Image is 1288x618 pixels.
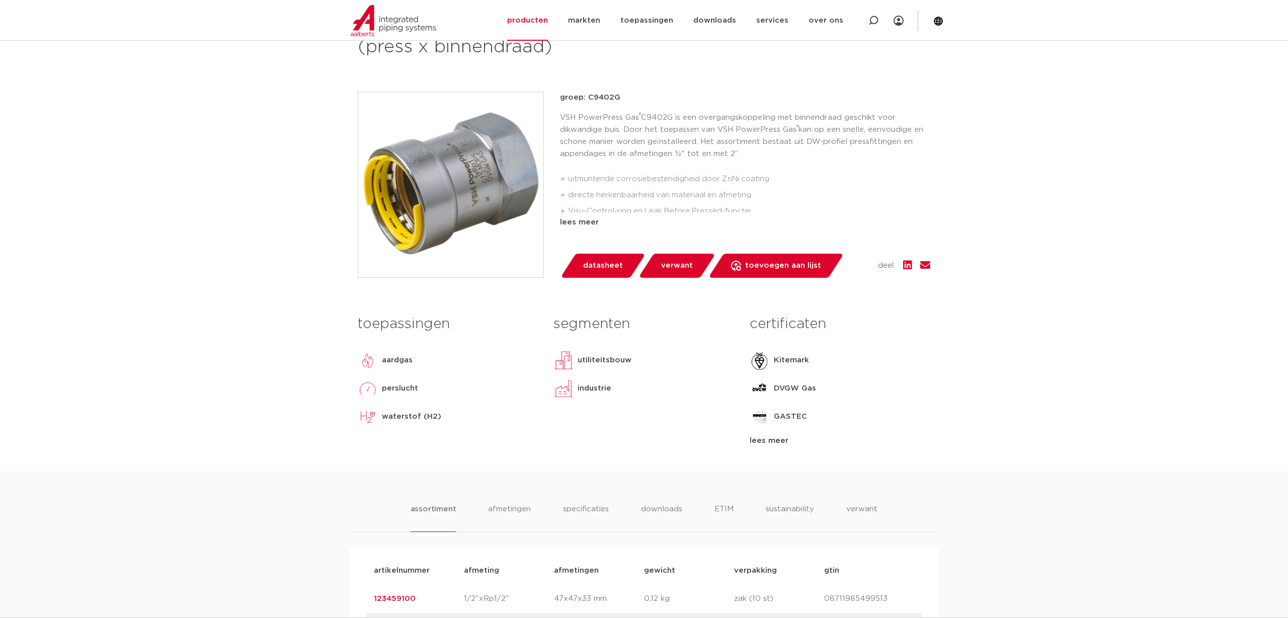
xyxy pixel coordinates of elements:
li: Visu-Control-ring en Leak Before Pressed-functie [568,203,930,219]
li: directe herkenbaarheid van materiaal en afmeting [568,187,930,203]
img: GASTEC [750,407,770,427]
p: 1/2"xRp1/2" [464,593,554,605]
p: groep: C9402G [560,92,930,104]
p: 0,12 kg [644,593,734,605]
img: utiliteitsbouw [553,350,574,370]
p: DVGW Gas [774,382,816,395]
li: sustainability [766,503,814,532]
li: specificaties [563,503,609,532]
p: artikelnummer [374,565,464,577]
span: datasheet [583,258,623,274]
li: afmetingen [488,503,531,532]
p: utiliteitsbouw [578,354,631,366]
p: afmetingen [554,565,644,577]
img: perslucht [358,378,378,399]
li: ETIM [714,503,734,532]
p: 47x47x33 mm [554,593,644,605]
li: assortiment [411,503,456,532]
img: industrie [553,378,574,399]
li: verwant [846,503,877,532]
p: perslucht [382,382,418,395]
p: GASTEC [774,411,807,423]
sup: ® [796,124,798,130]
img: waterstof (H2) [358,407,378,427]
p: afmeting [464,565,554,577]
p: gewicht [644,565,734,577]
span: toevoegen aan lijst [745,258,821,274]
p: aardgas [382,354,413,366]
h3: toepassingen [358,314,538,334]
p: verpakking [734,565,824,577]
p: gtin [824,565,914,577]
img: DVGW Gas [750,378,770,399]
a: 123459100 [374,595,416,602]
p: zak (10 st) [734,593,824,605]
img: aardgas [358,350,378,370]
div: lees meer [750,435,930,447]
a: datasheet [560,254,646,278]
p: industrie [578,382,611,395]
sup: ® [639,112,641,118]
div: lees meer [560,216,930,228]
p: Kitemark [774,354,809,366]
li: uitmuntende corrosiebestendigheid door ZnNi coating [568,171,930,187]
h3: segmenten [553,314,734,334]
p: VSH PowerPress Gas C9402G is een overgangskoppeling met binnendraad geschikt voor dikwandige buis... [560,112,930,160]
span: deel: [878,260,895,272]
img: Kitemark [750,350,770,370]
li: downloads [641,503,682,532]
span: verwant [661,258,693,274]
a: verwant [638,254,715,278]
h3: certificaten [750,314,930,334]
p: waterstof (H2) [382,411,441,423]
img: Product Image for VSH PowerPress Gas overgangskoppeling (press x binnendraad) [358,92,543,277]
p: 08711985499513 [824,593,914,605]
